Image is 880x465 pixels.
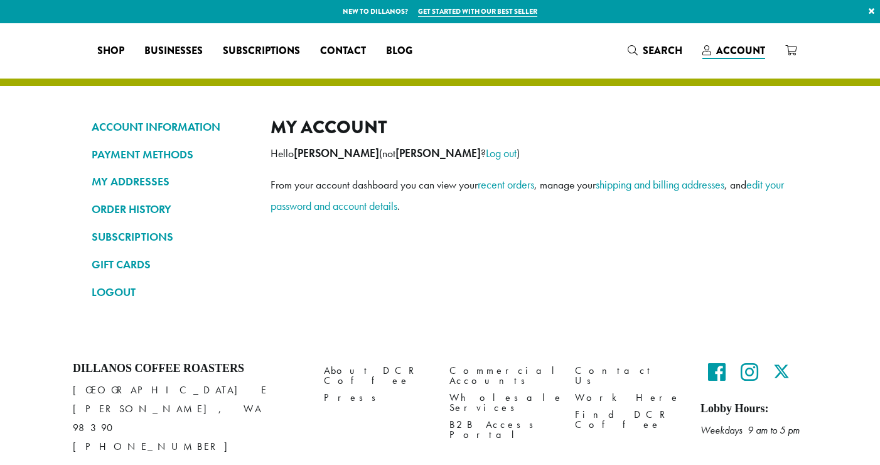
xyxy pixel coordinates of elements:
[449,417,556,444] a: B2B Access Portal
[294,146,379,160] strong: [PERSON_NAME]
[618,40,692,61] a: Search
[596,177,724,192] a: shipping and billing addresses
[395,146,481,160] strong: [PERSON_NAME]
[320,43,366,59] span: Contact
[271,116,788,138] h2: My account
[324,390,431,407] a: Press
[271,143,788,164] p: Hello (not ? )
[223,43,300,59] span: Subscriptions
[144,43,203,59] span: Businesses
[575,407,682,434] a: Find DCR Coffee
[92,282,252,303] a: LOGOUT
[449,390,556,417] a: Wholesale Services
[643,43,682,58] span: Search
[73,381,305,456] p: [GEOGRAPHIC_DATA] E [PERSON_NAME], WA 98390 [PHONE_NUMBER]
[97,43,124,59] span: Shop
[92,254,252,275] a: GIFT CARDS
[87,41,134,61] a: Shop
[92,171,252,192] a: MY ADDRESSES
[73,362,305,376] h4: Dillanos Coffee Roasters
[92,116,252,138] a: ACCOUNT INFORMATION
[449,362,556,389] a: Commercial Accounts
[324,362,431,389] a: About DCR Coffee
[92,116,252,313] nav: Account pages
[716,43,765,58] span: Account
[478,177,534,192] a: recent orders
[386,43,412,59] span: Blog
[418,6,537,17] a: Get started with our best seller
[575,390,682,407] a: Work Here
[271,174,788,217] p: From your account dashboard you can view your , manage your , and .
[575,362,682,389] a: Contact Us
[700,424,800,437] em: Weekdays 9 am to 5 pm
[700,402,807,416] h5: Lobby Hours:
[92,199,252,220] a: ORDER HISTORY
[92,144,252,165] a: PAYMENT METHODS
[92,226,252,248] a: SUBSCRIPTIONS
[486,146,517,160] a: Log out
